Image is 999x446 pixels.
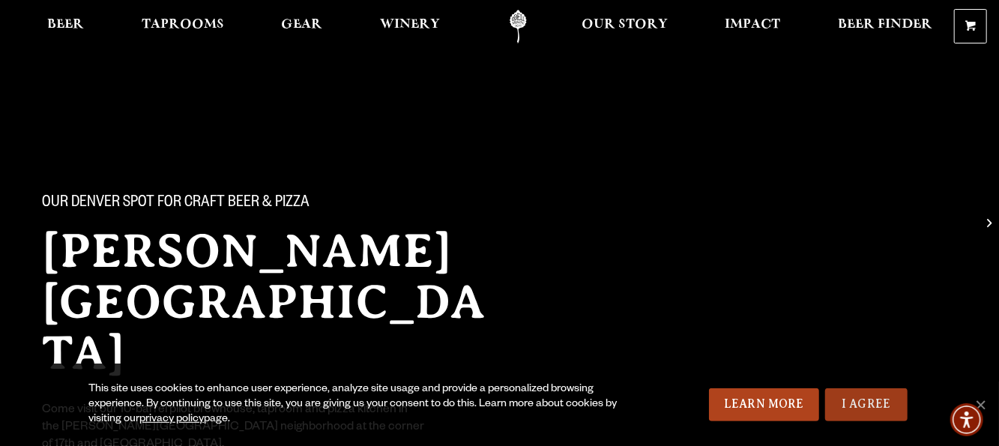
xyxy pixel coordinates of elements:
[828,10,942,43] a: Beer Finder
[370,10,450,43] a: Winery
[37,10,94,43] a: Beer
[572,10,677,43] a: Our Story
[380,19,440,31] span: Winery
[825,388,908,421] a: I Agree
[42,194,310,214] span: Our Denver spot for craft beer & pizza
[582,19,668,31] span: Our Story
[132,10,234,43] a: Taprooms
[139,414,204,426] a: privacy policy
[715,10,790,43] a: Impact
[281,19,322,31] span: Gear
[42,226,510,379] h2: [PERSON_NAME][GEOGRAPHIC_DATA]
[47,19,84,31] span: Beer
[271,10,332,43] a: Gear
[142,19,224,31] span: Taprooms
[88,382,643,427] div: This site uses cookies to enhance user experience, analyze site usage and provide a personalized ...
[490,10,546,43] a: Odell Home
[838,19,932,31] span: Beer Finder
[725,19,780,31] span: Impact
[950,403,983,436] div: Accessibility Menu
[709,388,819,421] a: Learn More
